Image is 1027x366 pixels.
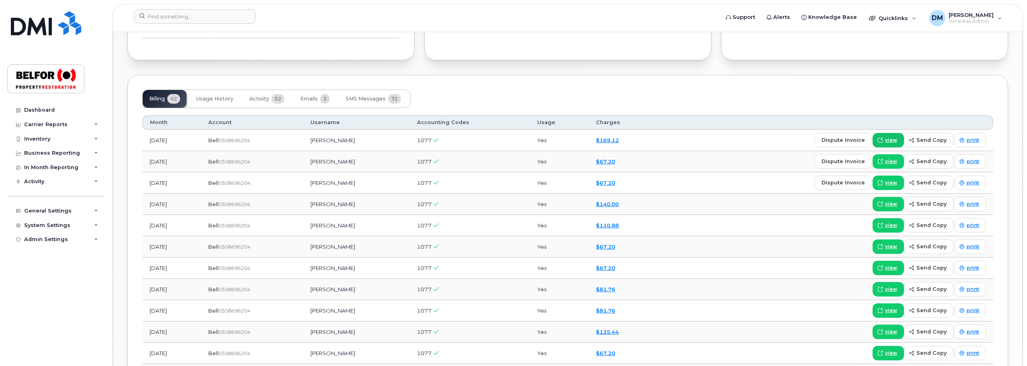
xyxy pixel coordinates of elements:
[904,133,953,147] button: send copy
[142,258,201,279] td: [DATE]
[904,346,953,360] button: send copy
[873,218,904,233] a: view
[873,176,904,190] a: view
[596,137,619,143] a: $169.12
[954,261,986,275] a: print
[873,282,904,296] a: view
[300,96,318,102] span: Emails
[967,200,979,208] span: print
[720,9,761,25] a: Support
[142,343,201,364] td: [DATE]
[904,282,953,296] button: send copy
[417,222,431,229] span: 1077
[885,137,897,144] span: view
[142,321,201,343] td: [DATE]
[967,137,979,144] span: print
[596,329,619,335] a: $125.44
[142,172,201,194] td: [DATE]
[916,243,947,250] span: send copy
[822,179,865,186] span: dispute invoice
[196,96,233,102] span: Usage History
[417,265,431,271] span: 1077
[303,172,410,194] td: [PERSON_NAME]
[142,279,201,300] td: [DATE]
[530,258,589,279] td: Yes
[530,151,589,172] td: Yes
[417,243,431,250] span: 1077
[873,303,904,318] a: view
[208,307,218,314] span: Bell
[417,158,431,165] span: 1077
[417,137,431,143] span: 1077
[208,222,218,229] span: Bell
[885,200,897,208] span: view
[916,221,947,229] span: send copy
[932,13,943,23] span: DM
[303,215,410,236] td: [PERSON_NAME]
[967,286,979,293] span: print
[208,243,218,250] span: Bell
[303,300,410,321] td: [PERSON_NAME]
[530,130,589,151] td: Yes
[904,261,953,275] button: send copy
[885,179,897,186] span: view
[218,180,251,186] span: 0508696204
[954,325,986,339] a: print
[218,201,251,207] span: 0508696204
[417,307,431,314] span: 1077
[208,137,218,143] span: Bell
[142,300,201,321] td: [DATE]
[142,236,201,258] td: [DATE]
[954,176,986,190] a: print
[873,154,904,169] a: view
[271,94,284,104] span: 52
[904,218,953,233] button: send copy
[417,329,431,335] span: 1077
[916,179,947,186] span: send copy
[904,325,953,339] button: send copy
[873,325,904,339] a: view
[303,321,410,343] td: [PERSON_NAME]
[417,286,431,292] span: 1077
[954,303,986,318] a: print
[142,115,201,130] th: Month
[142,215,201,236] td: [DATE]
[885,158,897,165] span: view
[873,197,904,211] a: view
[530,172,589,194] td: Yes
[218,308,251,314] span: 0508696204
[303,236,410,258] td: [PERSON_NAME]
[916,328,947,335] span: send copy
[885,307,897,314] span: view
[904,176,953,190] button: send copy
[530,343,589,364] td: Yes
[218,137,251,143] span: 0508696204
[904,239,953,254] button: send copy
[916,349,947,357] span: send copy
[596,201,619,207] a: $140.00
[796,9,863,25] a: Knowledge Base
[773,13,790,21] span: Alerts
[589,115,658,130] th: Charges
[596,265,615,271] a: $67.20
[904,197,953,211] button: send copy
[218,244,251,250] span: 0508696204
[417,350,431,356] span: 1077
[885,328,897,335] span: view
[218,159,251,165] span: 0508696204
[954,239,986,254] a: print
[142,151,201,172] td: [DATE]
[208,329,218,335] span: Bell
[142,194,201,215] td: [DATE]
[954,154,986,169] a: print
[142,130,201,151] td: [DATE]
[218,265,251,271] span: 0508696204
[530,279,589,300] td: Yes
[530,215,589,236] td: Yes
[873,133,904,147] a: view
[873,261,904,275] a: view
[346,96,386,102] span: SMS Messages
[954,282,986,296] a: print
[303,130,410,151] td: [PERSON_NAME]
[303,343,410,364] td: [PERSON_NAME]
